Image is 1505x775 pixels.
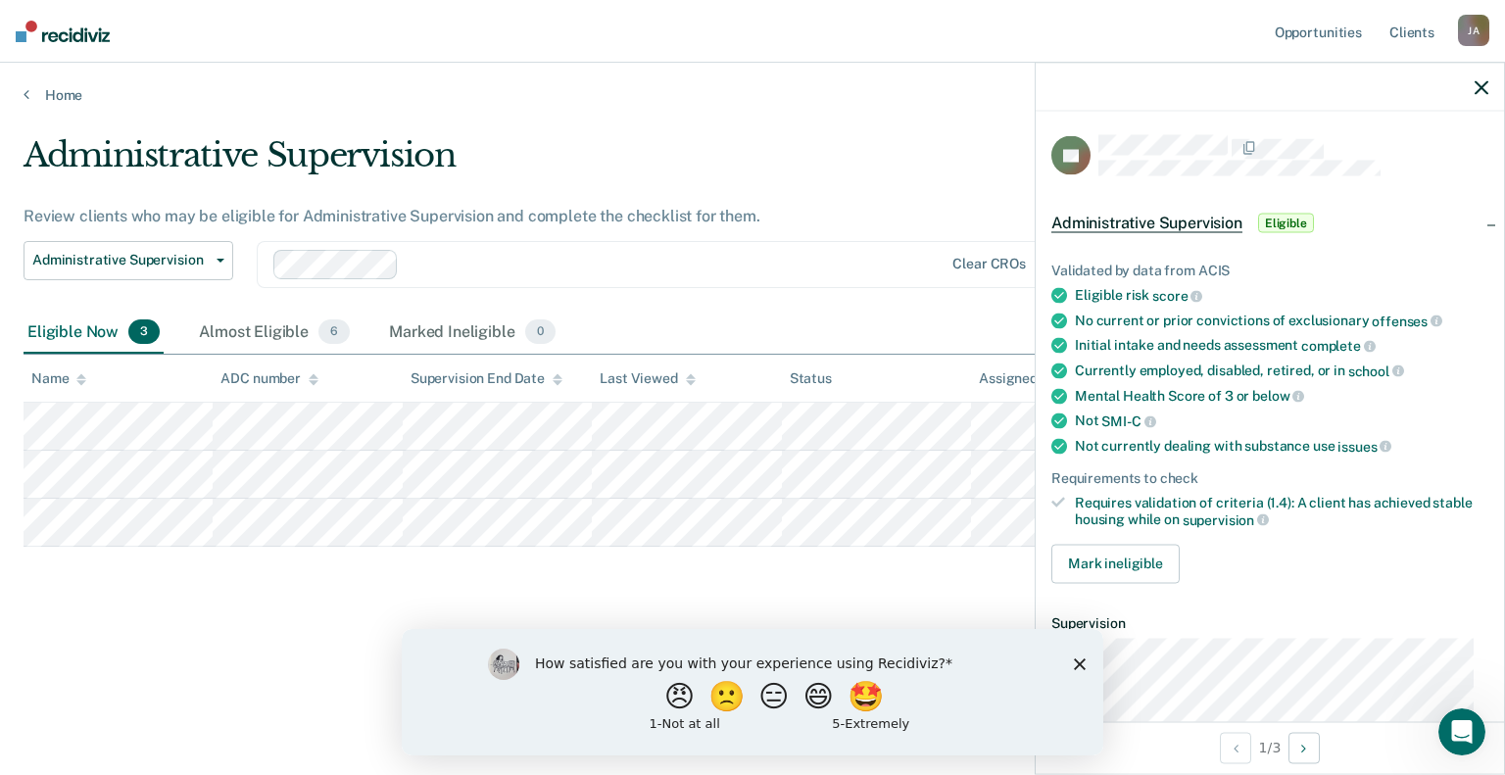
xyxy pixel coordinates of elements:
button: Next Opportunity [1288,732,1320,763]
iframe: Intercom live chat [1438,708,1485,755]
div: ADC number [220,370,318,387]
div: Initial intake and needs assessment [1075,337,1488,355]
div: Not [1075,412,1488,430]
div: Review clients who may be eligible for Administrative Supervision and complete the checklist for ... [24,207,1152,225]
span: 6 [318,319,350,345]
span: offenses [1372,313,1442,328]
span: below [1252,388,1304,404]
div: Assigned to [979,370,1071,387]
span: Administrative Supervision [32,252,209,268]
span: Eligible [1258,214,1314,233]
div: Requirements to check [1051,470,1488,487]
div: Supervision End Date [411,370,562,387]
div: Not currently dealing with substance use [1075,437,1488,455]
div: Marked Ineligible [385,312,559,355]
div: 1 / 3 [1036,721,1504,773]
span: 0 [525,319,556,345]
span: score [1152,287,1202,303]
span: SMI-C [1101,412,1155,428]
div: Requires validation of criteria (1.4): A client has achieved stable housing while on [1075,495,1488,528]
a: Home [24,86,1481,104]
span: issues [1337,438,1391,454]
div: Eligible Now [24,312,164,355]
dt: Supervision [1051,614,1488,631]
div: No current or prior convictions of exclusionary [1075,312,1488,329]
div: Eligible risk [1075,287,1488,305]
iframe: Survey by Kim from Recidiviz [402,629,1103,755]
div: Currently employed, disabled, retired, or in [1075,362,1488,379]
span: complete [1301,338,1376,354]
div: Name [31,370,86,387]
div: Administrative SupervisionEligible [1036,192,1504,255]
div: J A [1458,15,1489,46]
div: Clear CROs [952,256,1026,272]
div: Administrative Supervision [24,135,1152,191]
img: Recidiviz [16,21,110,42]
div: Mental Health Score of 3 or [1075,387,1488,405]
div: Last Viewed [600,370,695,387]
button: Mark ineligible [1051,544,1180,583]
div: Status [790,370,832,387]
button: Previous Opportunity [1220,732,1251,763]
span: supervision [1183,511,1269,527]
span: school [1348,363,1404,378]
div: Validated by data from ACIS [1051,263,1488,279]
span: Administrative Supervision [1051,214,1242,233]
div: Almost Eligible [195,312,354,355]
span: 3 [128,319,160,345]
